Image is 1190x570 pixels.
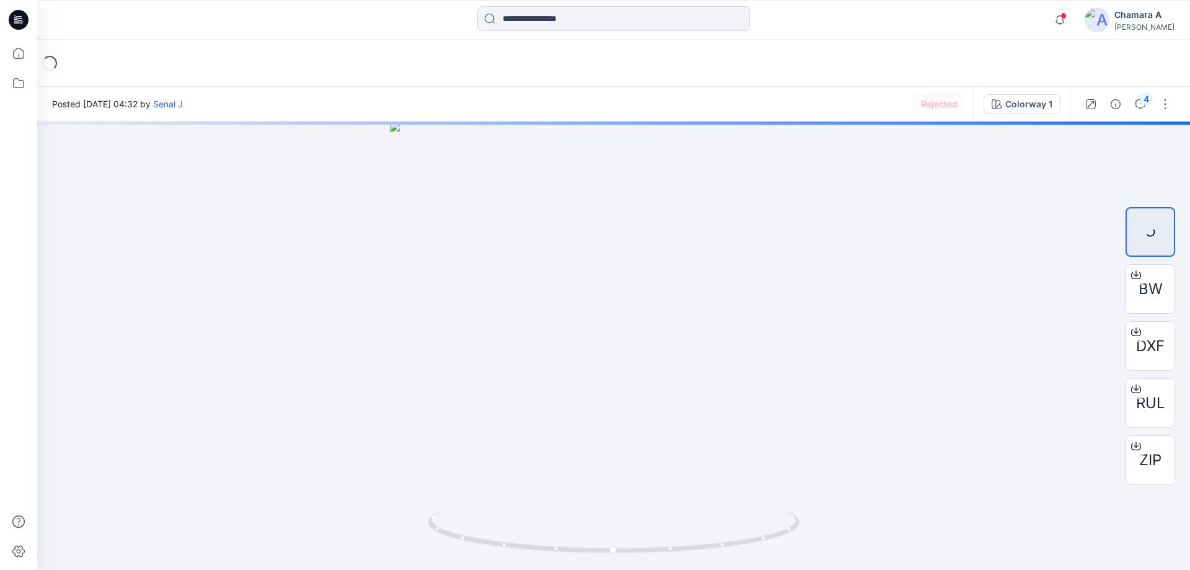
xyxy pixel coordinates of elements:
button: Colorway 1 [984,94,1060,114]
span: RUL [1136,392,1165,414]
div: Colorway 1 [1005,97,1052,111]
div: Chamara A [1114,7,1175,22]
div: [PERSON_NAME] [1114,22,1175,32]
button: 4 [1130,94,1150,114]
button: Details [1106,94,1126,114]
span: DXF [1136,335,1165,357]
span: ZIP [1139,449,1161,471]
span: BW [1139,278,1163,300]
img: avatar [1085,7,1109,32]
span: Posted [DATE] 04:32 by [52,97,183,110]
a: Senal J [153,99,183,109]
div: 4 [1140,93,1152,105]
